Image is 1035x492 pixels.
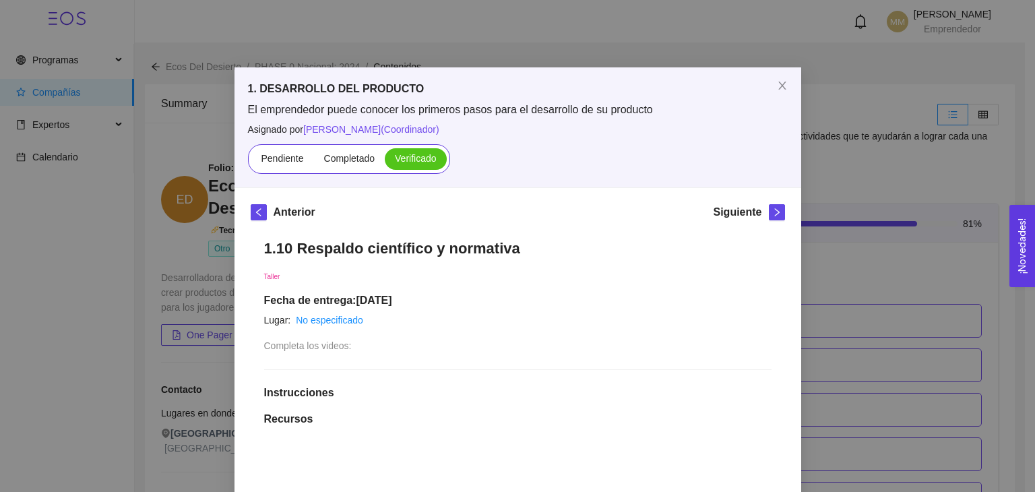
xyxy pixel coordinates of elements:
[248,122,788,137] span: Asignado por
[264,294,772,307] h1: Fecha de entrega: [DATE]
[261,153,303,164] span: Pendiente
[769,204,785,220] button: right
[274,204,315,220] h5: Anterior
[777,80,788,91] span: close
[770,208,784,217] span: right
[251,208,266,217] span: left
[251,204,267,220] button: left
[324,153,375,164] span: Completado
[248,102,788,117] span: El emprendedor puede conocer los primeros pasos para el desarrollo de su producto
[296,315,363,326] a: No especificado
[264,273,280,280] span: Taller
[395,153,436,164] span: Verificado
[248,81,788,97] h5: 1. DESARROLLO DEL PRODUCTO
[763,67,801,105] button: Close
[264,340,352,351] span: Completa los videos:
[264,386,772,400] h1: Instrucciones
[264,412,772,426] h1: Recursos
[1009,205,1035,287] button: Open Feedback Widget
[264,313,291,328] article: Lugar:
[713,204,761,220] h5: Siguiente
[303,124,439,135] span: [PERSON_NAME] ( Coordinador )
[264,239,772,257] h1: 1.10 Respaldo científico y normativa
